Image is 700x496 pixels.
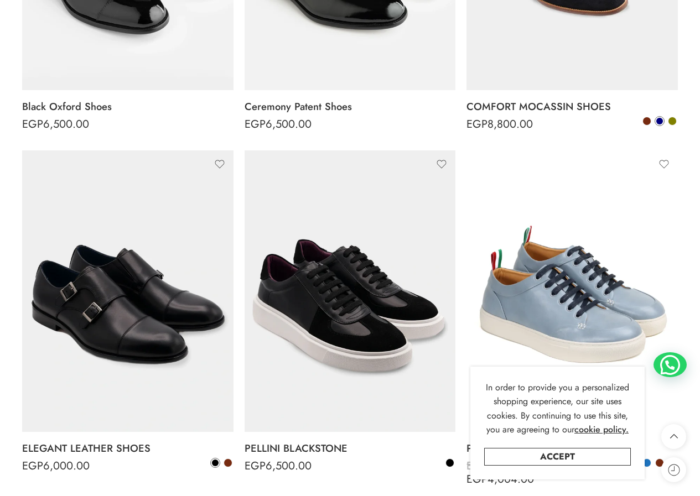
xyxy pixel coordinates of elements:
[466,471,488,487] span: EGP
[466,458,488,474] span: EGP
[642,116,652,126] a: Brown
[667,116,677,126] a: Olive
[22,458,90,474] bdi: 6,000.00
[22,458,43,474] span: EGP
[22,116,43,132] span: EGP
[655,458,665,468] a: Brown
[574,422,629,437] a: cookie policy.
[486,381,629,436] span: In order to provide you a personalized shopping experience, our site uses cookies. By continuing ...
[210,458,220,468] a: Black
[445,458,455,468] a: Black
[245,458,312,474] bdi: 6,500.00
[245,116,266,132] span: EGP
[223,458,233,468] a: Brown
[466,96,678,118] a: COMFORT MOCASSIN SHOES
[466,116,533,132] bdi: 8,800.00
[466,437,678,460] a: PELLINI ELITE STEP
[466,116,488,132] span: EGP
[466,458,532,474] bdi: 5,720.00
[642,458,652,468] a: Blue
[484,448,631,466] a: Accept
[245,116,312,132] bdi: 6,500.00
[22,96,234,118] a: Black Oxford Shoes
[245,96,456,118] a: Ceremony Patent Shoes
[245,437,456,460] a: PELLINI BLACKSTONE
[22,116,89,132] bdi: 6,500.00
[245,458,266,474] span: EGP
[466,471,534,487] bdi: 4,004.00
[655,116,665,126] a: Navy
[22,437,234,460] a: ELEGANT LEATHER SHOES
